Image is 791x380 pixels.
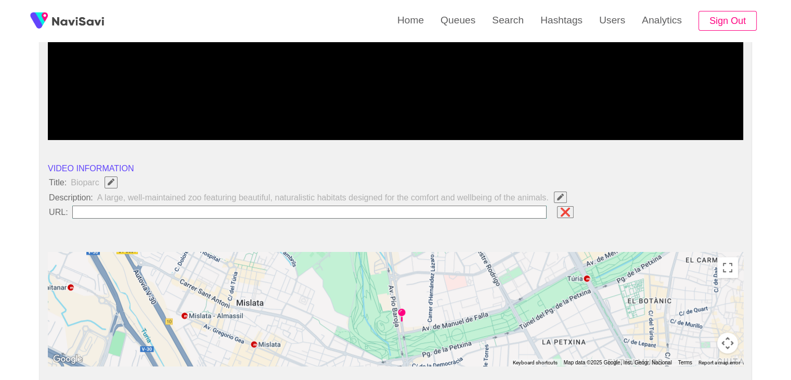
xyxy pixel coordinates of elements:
span: A large, well-maintained zoo featuring beautiful, naturalistic habitats designed for the comfort ... [96,191,573,204]
span: Bioparc [70,175,123,189]
li: VIDEO INFORMATION [48,162,743,174]
span: Edit Field [556,194,565,200]
button: Sign Out [698,11,757,31]
button: Edit Field [105,176,118,188]
a: Report a map error [698,360,740,365]
span: Description: [48,193,94,202]
img: fireSpot [26,8,52,34]
span: Map data ©2025 Google, Inst. Geogr. Nacional [564,360,672,365]
span: Cancel [559,207,572,217]
button: Edit Field [554,192,567,203]
span: Title: [48,178,68,187]
button: Map camera controls [717,333,738,353]
button: Toggle fullscreen view [717,257,738,278]
span: Edit Field [107,179,115,185]
img: Google [50,352,85,366]
button: Cancel [557,206,574,218]
img: fireSpot [52,16,104,26]
a: Terms (opens in new tab) [678,360,692,365]
button: Keyboard shortcuts [513,359,557,366]
a: Open this area in Google Maps (opens a new window) [50,352,85,366]
span: URL: [48,207,69,217]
